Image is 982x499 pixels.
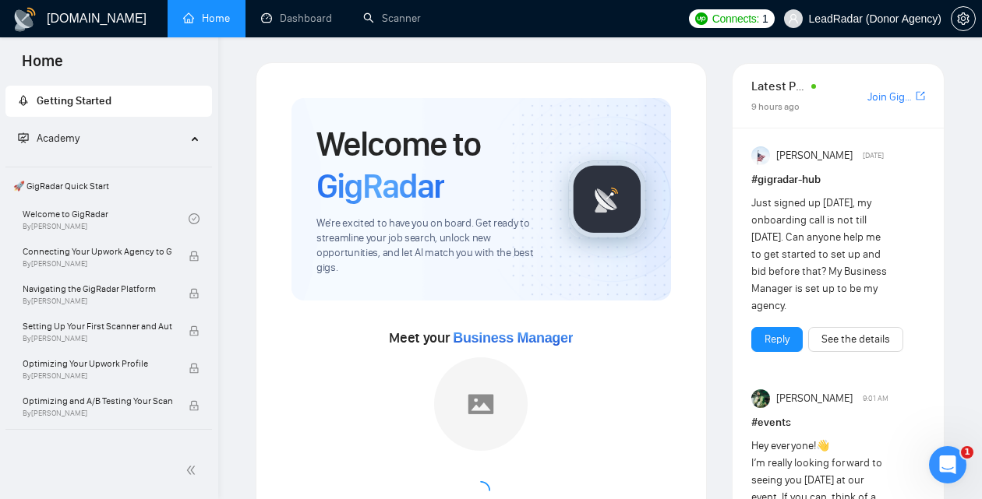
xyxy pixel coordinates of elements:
span: [PERSON_NAME] [776,390,853,407]
span: Business Manager [453,330,573,346]
span: [PERSON_NAME] [776,147,853,164]
span: 9:01 AM [863,392,888,406]
button: Reply [751,327,803,352]
h1: # events [751,414,925,431]
h1: Welcome to [316,123,543,207]
span: [DATE] [863,149,884,163]
a: See the details [821,331,890,348]
span: 👑 Agency Success with GigRadar [7,433,210,464]
img: placeholder.png [434,357,528,451]
span: Academy [37,132,79,145]
span: GigRadar [316,165,444,207]
span: By [PERSON_NAME] [23,259,172,269]
span: We're excited to have you on board. Get ready to streamline your job search, unlock new opportuni... [316,216,543,276]
a: Join GigRadar Slack Community [867,89,913,106]
span: user [788,13,799,24]
iframe: Intercom live chat [929,446,966,483]
span: Navigating the GigRadar Platform [23,281,172,297]
span: check-circle [189,213,200,224]
span: lock [189,288,200,299]
span: Home [9,50,76,83]
a: export [916,89,925,104]
span: 🚀 GigRadar Quick Start [7,170,210,202]
span: By [PERSON_NAME] [23,334,172,343]
span: lock [189,363,200,374]
span: 9 hours ago [751,101,800,112]
img: logo [12,7,37,32]
span: By [PERSON_NAME] [23,371,172,381]
span: setting [952,12,975,25]
span: Optimizing Your Upwork Profile [23,356,172,371]
img: Anisuzzaman Khan [751,146,770,165]
div: Just signed up [DATE], my onboarding call is not till [DATE]. Can anyone help me to get started t... [751,195,891,315]
h1: # gigradar-hub [751,171,925,188]
span: Optimizing and A/B Testing Your Scanner for Better Results [23,393,172,409]
span: By [PERSON_NAME] [23,409,172,418]
span: lock [189,325,200,336]
span: Meet your [389,329,573,346]
button: setting [951,6,976,31]
span: lock [189,400,200,411]
img: Vlad [751,389,770,408]
span: 👋 [816,439,829,452]
span: 1 [762,10,768,27]
button: See the details [808,327,903,352]
a: Welcome to GigRadarBy[PERSON_NAME] [23,202,189,236]
span: fund-projection-screen [18,132,29,143]
span: Connects: [712,10,759,27]
img: gigradar-logo.png [568,160,646,238]
span: Getting Started [37,94,111,107]
span: By [PERSON_NAME] [23,297,172,306]
a: searchScanner [363,12,421,25]
a: setting [951,12,976,25]
span: double-left [185,462,201,478]
span: Setting Up Your First Scanner and Auto-Bidder [23,318,172,334]
a: Reply [765,331,789,348]
a: dashboardDashboard [261,12,332,25]
img: upwork-logo.png [695,12,708,25]
li: Getting Started [5,86,212,117]
span: Connecting Your Upwork Agency to GigRadar [23,244,172,259]
span: rocket [18,95,29,106]
span: lock [189,251,200,262]
span: Latest Posts from the GigRadar Community [751,76,807,96]
span: export [916,90,925,102]
span: Academy [18,132,79,145]
a: homeHome [183,12,230,25]
span: 1 [961,446,973,459]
